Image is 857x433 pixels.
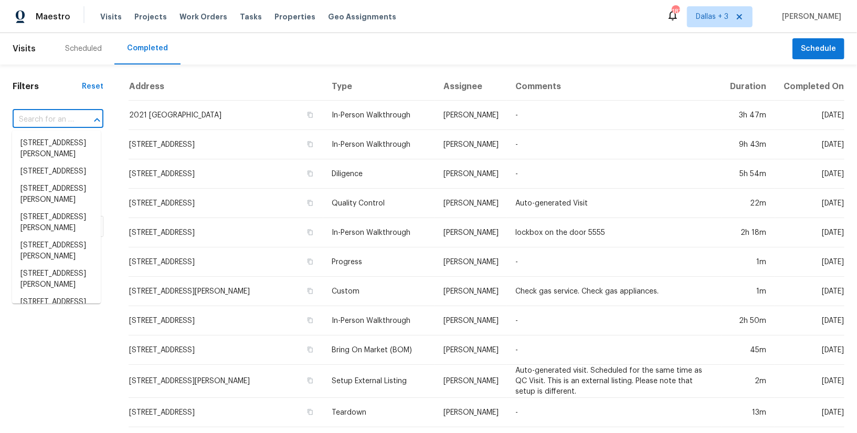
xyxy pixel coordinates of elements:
span: Dallas + 3 [696,12,728,22]
td: [PERSON_NAME] [435,189,507,218]
td: 2021 [GEOGRAPHIC_DATA] [129,101,323,130]
td: 22m [722,189,775,218]
td: - [507,159,722,189]
button: Copy Address [305,257,315,266]
td: [DATE] [775,218,844,247]
button: Copy Address [305,407,315,417]
td: - [507,247,722,277]
td: In-Person Walkthrough [323,306,435,335]
td: [DATE] [775,130,844,159]
td: 3h 47m [722,101,775,130]
button: Copy Address [305,198,315,208]
li: [STREET_ADDRESS][PERSON_NAME] [12,265,101,294]
th: Type [323,73,435,101]
td: [PERSON_NAME] [435,101,507,130]
td: - [507,398,722,427]
td: [STREET_ADDRESS] [129,398,323,427]
li: [STREET_ADDRESS][PERSON_NAME] [12,237,101,265]
td: [PERSON_NAME] [435,306,507,335]
td: Quality Control [323,189,435,218]
td: In-Person Walkthrough [323,218,435,247]
td: 13m [722,398,775,427]
td: In-Person Walkthrough [323,101,435,130]
button: Schedule [792,38,844,60]
td: 9h 43m [722,130,775,159]
td: [DATE] [775,159,844,189]
span: [PERSON_NAME] [778,12,841,22]
li: [STREET_ADDRESS][PERSON_NAME] [12,180,101,209]
li: [STREET_ADDRESS] [12,294,101,311]
td: Auto-generated visit. Scheduled for the same time as QC Visit. This is an external listing. Pleas... [507,365,722,398]
th: Address [129,73,323,101]
span: Properties [274,12,315,22]
td: [DATE] [775,398,844,427]
td: Setup External Listing [323,365,435,398]
span: Geo Assignments [328,12,396,22]
td: 45m [722,335,775,365]
th: Completed On [775,73,844,101]
td: [DATE] [775,365,844,398]
th: Assignee [435,73,507,101]
td: [STREET_ADDRESS] [129,247,323,277]
td: 2h 50m [722,306,775,335]
div: Scheduled [65,44,102,54]
td: Bring On Market (BOM) [323,335,435,365]
td: - [507,335,722,365]
td: 1m [722,277,775,306]
td: [STREET_ADDRESS][PERSON_NAME] [129,277,323,306]
td: [STREET_ADDRESS] [129,159,323,189]
td: [PERSON_NAME] [435,398,507,427]
td: [STREET_ADDRESS] [129,189,323,218]
td: [DATE] [775,101,844,130]
span: Maestro [36,12,70,22]
td: 5h 54m [722,159,775,189]
button: Copy Address [305,169,315,178]
td: [STREET_ADDRESS] [129,335,323,365]
td: [PERSON_NAME] [435,277,507,306]
td: [PERSON_NAME] [435,335,507,365]
td: 2m [722,365,775,398]
button: Copy Address [305,316,315,325]
button: Copy Address [305,376,315,385]
td: Auto-generated Visit [507,189,722,218]
li: [STREET_ADDRESS][PERSON_NAME] [12,209,101,237]
span: Work Orders [179,12,227,22]
td: In-Person Walkthrough [323,130,435,159]
td: 1m [722,247,775,277]
td: [PERSON_NAME] [435,218,507,247]
td: Check gas service. Check gas appliances. [507,277,722,306]
td: [PERSON_NAME] [435,247,507,277]
td: [STREET_ADDRESS][PERSON_NAME] [129,365,323,398]
td: - [507,101,722,130]
span: Visits [13,37,36,60]
td: [DATE] [775,306,844,335]
li: [STREET_ADDRESS][PERSON_NAME] [12,135,101,163]
h1: Filters [13,81,82,92]
div: 187 [672,6,679,17]
button: Copy Address [305,286,315,296]
button: Close [90,113,104,127]
td: [PERSON_NAME] [435,130,507,159]
div: Completed [127,43,168,53]
td: lockbox on the door 5555 [507,218,722,247]
td: [DATE] [775,277,844,306]
td: Diligence [323,159,435,189]
td: [DATE] [775,247,844,277]
td: [STREET_ADDRESS] [129,306,323,335]
span: Schedule [801,42,836,56]
td: [PERSON_NAME] [435,365,507,398]
input: Search for an address... [13,112,74,128]
td: [STREET_ADDRESS] [129,130,323,159]
td: [PERSON_NAME] [435,159,507,189]
span: Visits [100,12,122,22]
th: Comments [507,73,722,101]
li: [STREET_ADDRESS] [12,163,101,180]
td: [DATE] [775,189,844,218]
td: Teardown [323,398,435,427]
td: [DATE] [775,335,844,365]
th: Duration [722,73,775,101]
span: Tasks [240,13,262,20]
button: Copy Address [305,139,315,149]
td: Progress [323,247,435,277]
span: Projects [134,12,167,22]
